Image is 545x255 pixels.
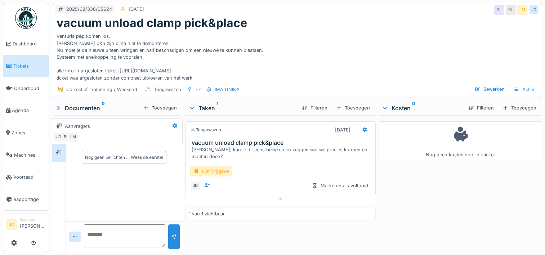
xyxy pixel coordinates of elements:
[188,104,296,112] div: Taken
[20,217,46,222] div: Manager
[65,123,90,130] div: Aanvragers
[6,219,17,230] li: JD
[465,103,497,113] div: Filteren
[517,5,527,15] div: LM
[529,5,539,15] div: JD
[196,86,202,93] div: L71
[13,63,46,70] span: Tickets
[494,5,504,15] div: BL
[54,132,64,142] div: JD
[500,103,539,113] div: Toevoegen
[299,103,330,113] div: Filteren
[3,33,49,55] a: Dashboard
[13,40,46,47] span: Dashboard
[333,103,373,113] div: Toevoegen
[381,104,463,112] div: Kosten
[3,166,49,188] a: Voorraad
[3,144,49,166] a: Machines
[215,86,240,93] div: IMA UNIKA
[216,104,218,112] sup: 1
[66,6,112,13] div: 2025/08/336/05624
[3,55,49,77] a: Tickets
[55,104,140,112] div: Documenten
[3,122,49,144] a: Zones
[13,196,46,203] span: Rapportage
[140,103,180,113] div: Toevoegen
[61,132,71,142] div: BL
[190,181,200,191] div: JD
[57,30,537,81] div: Venturis p&p komen los. [PERSON_NAME] p&p zijn bijna niet te demonteren. Nu moet je de nieuwe uit...
[192,146,372,160] div: [PERSON_NAME], kan je dit eens bekijken en zeggen wat we precies kunnen en moeten doen?
[12,129,46,136] span: Zones
[6,217,46,234] a: JD Manager[PERSON_NAME]
[412,104,415,112] sup: 0
[309,181,371,191] div: Markeren als voltooid
[189,210,225,217] div: 1 van 1 zichtbaar
[14,152,46,158] span: Machines
[3,77,49,99] a: Onderhoud
[68,132,78,142] div: LM
[3,188,49,211] a: Rapportage
[66,86,137,93] div: Correctief Inplanning / Weekend
[15,7,37,29] img: Badge_color-CXgf-gQk.svg
[85,154,163,161] div: Nog geen berichten … Wees de eerste!
[102,104,105,112] sup: 0
[190,127,221,133] div: Toegewezen
[129,6,144,13] div: [DATE]
[506,5,516,15] div: BL
[383,125,537,158] div: Nog geen kosten voor dit ticket
[3,99,49,122] a: Agenda
[20,217,46,232] li: [PERSON_NAME]
[154,86,181,93] div: Toegewezen
[472,84,508,94] div: Bewerken
[12,107,46,114] span: Agenda
[57,16,247,30] h1: vacuum unload clamp pick&place
[510,84,539,95] div: Acties
[192,139,372,146] h3: vacuum unload clamp pick&place
[13,174,46,180] span: Voorraad
[190,166,232,176] div: Lijn Vrijgave
[335,126,350,133] div: [DATE]
[14,85,46,92] span: Onderhoud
